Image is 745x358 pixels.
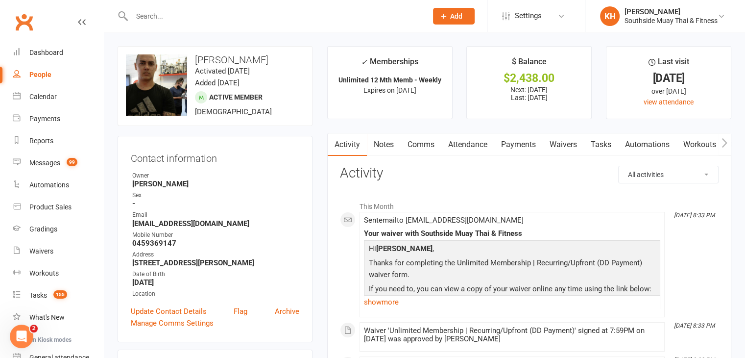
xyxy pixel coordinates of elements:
a: Tasks 155 [13,284,103,307]
span: Sent email to [EMAIL_ADDRESS][DOMAIN_NAME] [364,216,524,225]
img: image1638434273.png [126,54,187,116]
span: Settings [515,5,542,27]
div: Product Sales [29,203,72,211]
span: 2 [30,325,38,332]
span: [DEMOGRAPHIC_DATA] [195,107,272,116]
div: Waivers [29,247,53,255]
a: Waivers [543,133,584,156]
div: Workouts [29,269,59,277]
a: Reports [13,130,103,152]
span: Active member [209,93,263,101]
a: Comms [401,133,441,156]
span: 155 [53,290,67,299]
strong: [PERSON_NAME] [132,179,299,188]
p: Thanks for completing the Unlimited Membership | Recurring/Upfront (DD Payment) waiver form. [366,257,658,283]
div: Southside Muay Thai & Fitness [625,16,718,25]
div: Gradings [29,225,57,233]
strong: [PERSON_NAME] [376,244,433,253]
div: KH [600,6,620,26]
div: [PERSON_NAME] [625,7,718,16]
a: Tasks [584,133,618,156]
a: Payments [494,133,543,156]
div: Memberships [361,55,418,74]
span: Expires on [DATE] [363,86,416,94]
a: Attendance [441,133,494,156]
li: This Month [340,196,719,212]
a: What's New [13,307,103,329]
a: Update Contact Details [131,306,207,317]
div: Messages [29,159,60,167]
a: view attendance [644,98,694,106]
a: Waivers [13,240,103,262]
strong: [STREET_ADDRESS][PERSON_NAME] [132,258,299,267]
div: People [29,71,51,78]
a: Automations [618,133,676,156]
a: Dashboard [13,42,103,64]
div: Your waiver with Southside Muay Thai & Fitness [364,230,660,238]
a: Clubworx [12,10,36,34]
a: Gradings [13,218,103,240]
a: Manage Comms Settings [131,317,214,329]
i: [DATE] 8:33 PM [674,322,715,329]
a: Workouts [13,262,103,284]
i: [DATE] 8:33 PM [674,212,715,219]
a: Notes [367,133,401,156]
a: People [13,64,103,86]
a: Workouts [676,133,723,156]
a: Calendar [13,86,103,108]
h3: Contact information [131,149,299,164]
div: over [DATE] [615,86,722,97]
span: Add [450,12,462,20]
div: Tasks [29,291,47,299]
div: Automations [29,181,69,189]
button: Add [433,8,475,25]
a: show more [364,295,660,309]
div: Calendar [29,93,57,101]
strong: [DATE] [132,278,299,287]
time: Activated [DATE] [195,67,250,76]
div: $2,438.00 [476,73,582,83]
div: Payments [29,115,60,123]
a: Automations [13,174,103,196]
input: Search... [129,9,420,23]
div: Reports [29,137,53,145]
div: Mobile Number [132,230,299,240]
p: If you need to, you can view a copy of your waiver online any time using the link below: [366,283,658,297]
h3: [PERSON_NAME] [126,54,304,65]
div: Sex [132,191,299,200]
div: Address [132,250,299,259]
a: Activity [328,133,367,156]
div: Last visit [649,55,689,73]
a: Archive [275,306,299,317]
a: Payments [13,108,103,130]
a: Product Sales [13,196,103,218]
div: [DATE] [615,73,722,83]
h3: Activity [340,166,719,181]
strong: Unlimited 12 Mth Memb - Weekly [338,76,441,84]
iframe: Intercom live chat [10,325,33,348]
div: Email [132,210,299,220]
strong: [EMAIL_ADDRESS][DOMAIN_NAME] [132,219,299,228]
span: 99 [67,158,77,166]
time: Added [DATE] [195,78,240,87]
p: Hi , [366,243,658,257]
p: Next: [DATE] Last: [DATE] [476,86,582,102]
a: Messages 99 [13,152,103,174]
a: Flag [234,306,247,317]
div: What's New [29,313,65,321]
div: Dashboard [29,49,63,56]
strong: - [132,199,299,208]
div: Owner [132,171,299,180]
div: Date of Birth [132,270,299,279]
strong: 0459369147 [132,239,299,248]
div: Location [132,289,299,299]
div: $ Balance [512,55,547,73]
i: ✓ [361,57,367,67]
div: Waiver 'Unlimited Membership | Recurring/Upfront (DD Payment)' signed at 7:59PM on [DATE] was app... [364,327,660,343]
